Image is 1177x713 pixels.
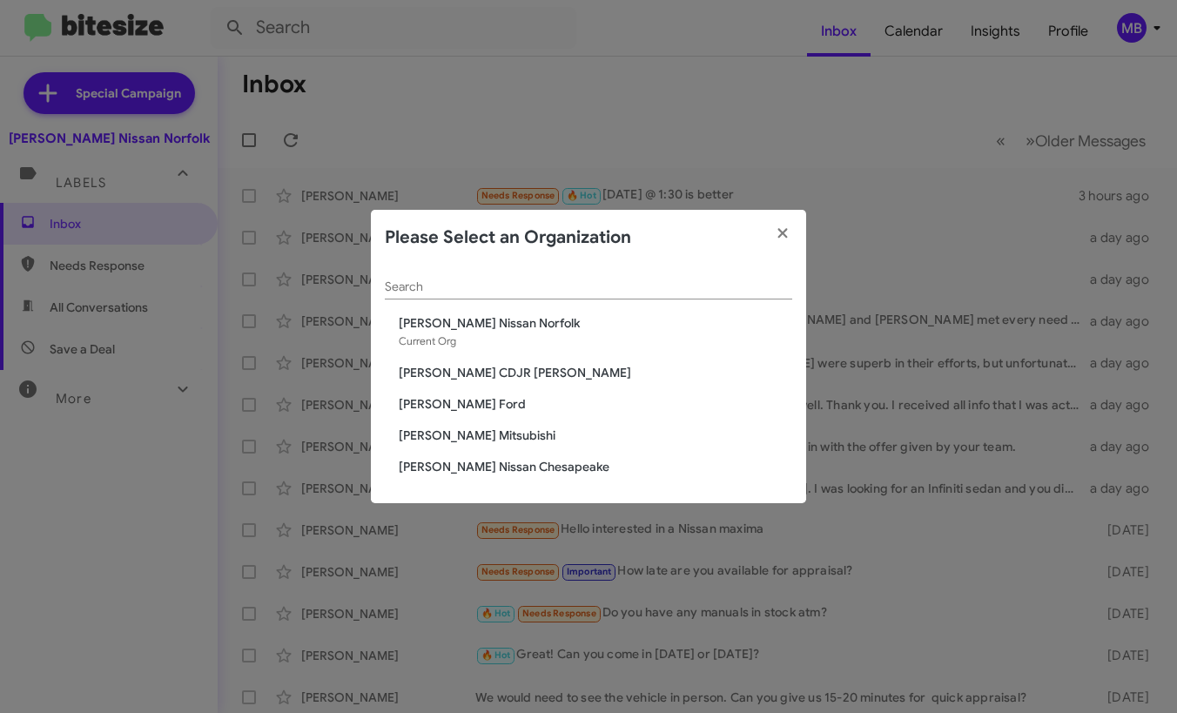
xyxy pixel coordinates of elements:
span: [PERSON_NAME] Nissan Chesapeake [399,458,792,475]
span: [PERSON_NAME] Ford [399,395,792,413]
h2: Please Select an Organization [385,224,631,252]
span: [PERSON_NAME] Mitsubishi [399,427,792,444]
span: Current Org [399,334,456,347]
span: [PERSON_NAME] Nissan Norfolk [399,314,792,332]
span: [PERSON_NAME] CDJR [PERSON_NAME] [399,364,792,381]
